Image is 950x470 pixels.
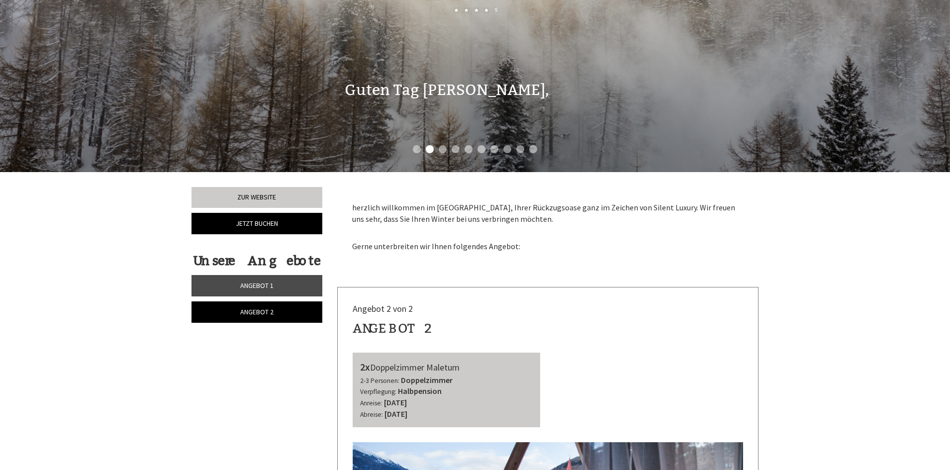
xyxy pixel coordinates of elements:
span: Angebot 2 von 2 [353,303,413,314]
a: Jetzt buchen [191,213,322,234]
small: Verpflegung: [360,387,396,396]
b: [DATE] [384,397,407,407]
p: herzlich willkommen im [GEOGRAPHIC_DATA], Ihrer Rückzugsoase ganz im Zeichen von Silent Luxury. W... [352,202,744,225]
span: Angebot 2 [240,307,274,316]
div: Doppelzimmer Maletum [360,360,533,375]
small: Anreise: [360,399,382,407]
b: 2x [360,361,370,373]
small: Abreise: [360,410,383,419]
span: Angebot 1 [240,281,274,290]
small: 2-3 Personen: [360,376,399,385]
h1: Guten Tag [PERSON_NAME], [345,82,549,98]
p: Gerne unterbreiten wir Ihnen folgendes Angebot: [352,229,744,252]
div: Angebot 2 [353,319,433,338]
b: Halbpension [398,386,442,396]
b: Doppelzimmer [401,375,453,385]
a: Zur Website [191,187,322,208]
b: [DATE] [384,409,407,419]
div: Unsere Angebote [191,252,322,270]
